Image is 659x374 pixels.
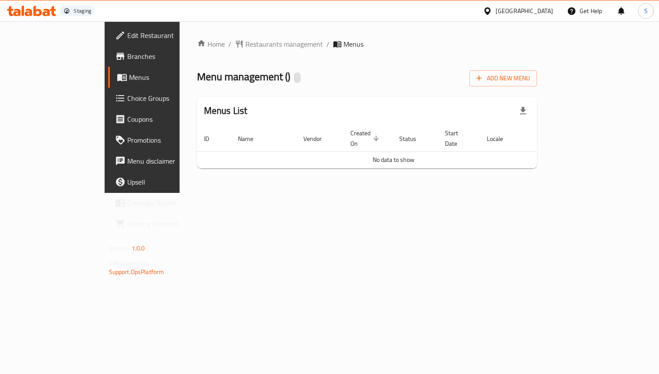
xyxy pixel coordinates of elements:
a: Coverage Report [108,192,215,213]
span: Locale [487,134,514,144]
span: Name [238,134,265,144]
a: Branches [108,46,215,67]
div: [GEOGRAPHIC_DATA] [496,6,553,16]
span: Menu disclaimer [127,156,208,166]
a: Upsell [108,172,215,192]
li: / [228,39,231,49]
span: Get support on: [109,257,149,269]
span: S [644,6,648,16]
a: Support.OpsPlatform [109,266,164,278]
span: Version: [109,243,130,254]
span: Vendor [303,134,333,144]
table: enhanced table [197,125,590,168]
span: ID [204,134,221,144]
span: Choice Groups [127,93,208,103]
div: Export file [513,100,533,121]
h2: Menus List [204,104,248,117]
th: Actions [525,125,590,152]
a: Grocery Checklist [108,213,215,234]
a: Choice Groups [108,88,215,109]
span: No data to show [373,154,414,165]
button: Add New Menu [469,70,537,86]
span: Coupons [127,114,208,124]
span: Coverage Report [127,198,208,208]
a: Promotions [108,130,215,151]
span: Grocery Checklist [127,219,208,229]
span: Menus [129,72,208,82]
span: Promotions [127,135,208,145]
a: Menu disclaimer [108,151,215,172]
span: Menu management ( ) [197,67,290,86]
nav: breadcrumb [197,39,537,49]
span: Edit Restaurant [127,30,208,41]
span: Branches [127,51,208,62]
a: Menus [108,67,215,88]
span: Upsell [127,177,208,187]
a: Coupons [108,109,215,130]
span: Restaurants management [245,39,323,49]
a: Edit Restaurant [108,25,215,46]
a: Restaurants management [235,39,323,49]
div: Staging [74,7,91,14]
span: Status [399,134,428,144]
span: Menus [343,39,363,49]
span: Start Date [445,128,469,149]
span: 1.0.0 [132,243,145,254]
span: Created On [350,128,382,149]
span: Add New Menu [476,73,530,84]
li: / [326,39,329,49]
